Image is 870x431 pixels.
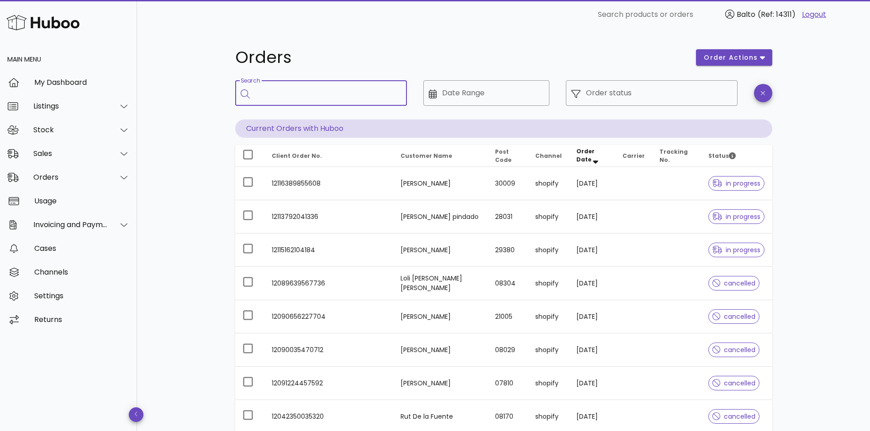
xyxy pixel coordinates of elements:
[33,173,108,182] div: Orders
[712,313,756,320] span: cancelled
[488,300,528,333] td: 21005
[393,167,488,200] td: [PERSON_NAME]
[708,152,736,160] span: Status
[33,125,108,134] div: Stock
[264,145,393,167] th: Client Order No.
[264,167,393,200] td: 12116389855608
[737,9,755,20] span: Balto
[488,234,528,267] td: 29380
[528,267,569,300] td: shopify
[703,53,758,62] span: order actions
[569,267,615,300] td: [DATE]
[615,145,652,167] th: Carrier
[569,333,615,367] td: [DATE]
[528,167,569,200] td: shopify
[528,367,569,400] td: shopify
[712,380,756,386] span: cancelled
[528,234,569,267] td: shopify
[34,268,130,276] div: Channels
[401,152,452,160] span: Customer Name
[33,102,108,110] div: Listings
[488,333,528,367] td: 08029
[264,234,393,267] td: 12115162104184
[712,280,756,286] span: cancelled
[535,152,562,160] span: Channel
[712,413,756,420] span: cancelled
[241,78,260,84] label: Search
[272,152,322,160] span: Client Order No.
[264,367,393,400] td: 12091224457592
[569,234,615,267] td: [DATE]
[488,367,528,400] td: 07810
[569,167,615,200] td: [DATE]
[495,148,511,164] span: Post Code
[393,145,488,167] th: Customer Name
[488,167,528,200] td: 30009
[528,200,569,234] td: shopify
[528,333,569,367] td: shopify
[696,49,772,66] button: order actions
[701,145,772,167] th: Status
[34,197,130,205] div: Usage
[712,180,761,187] span: in progress
[393,300,488,333] td: [PERSON_NAME]
[393,367,488,400] td: [PERSON_NAME]
[264,300,393,333] td: 12090656227704
[33,149,108,158] div: Sales
[393,267,488,300] td: Loli [PERSON_NAME] [PERSON_NAME]
[712,213,761,220] span: in progress
[569,300,615,333] td: [DATE]
[6,13,79,32] img: Huboo Logo
[528,145,569,167] th: Channel
[235,49,685,66] h1: Orders
[264,333,393,367] td: 12090035470712
[488,267,528,300] td: 08304
[393,234,488,267] td: [PERSON_NAME]
[33,220,108,229] div: Invoicing and Payments
[264,267,393,300] td: 12089639567736
[34,291,130,300] div: Settings
[569,200,615,234] td: [DATE]
[758,9,796,20] span: (Ref: 14311)
[712,347,756,353] span: cancelled
[488,200,528,234] td: 28031
[659,148,688,164] span: Tracking No.
[622,152,645,160] span: Carrier
[488,145,528,167] th: Post Code
[34,78,130,87] div: My Dashboard
[235,119,772,138] p: Current Orders with Huboo
[569,145,615,167] th: Order Date: Sorted descending. Activate to remove sorting.
[393,333,488,367] td: [PERSON_NAME]
[802,9,826,20] a: Logout
[652,145,701,167] th: Tracking No.
[393,200,488,234] td: [PERSON_NAME] pindado
[264,200,393,234] td: 12113792041336
[712,247,761,253] span: in progress
[569,367,615,400] td: [DATE]
[528,300,569,333] td: shopify
[34,315,130,324] div: Returns
[576,147,595,163] span: Order Date
[34,244,130,253] div: Cases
